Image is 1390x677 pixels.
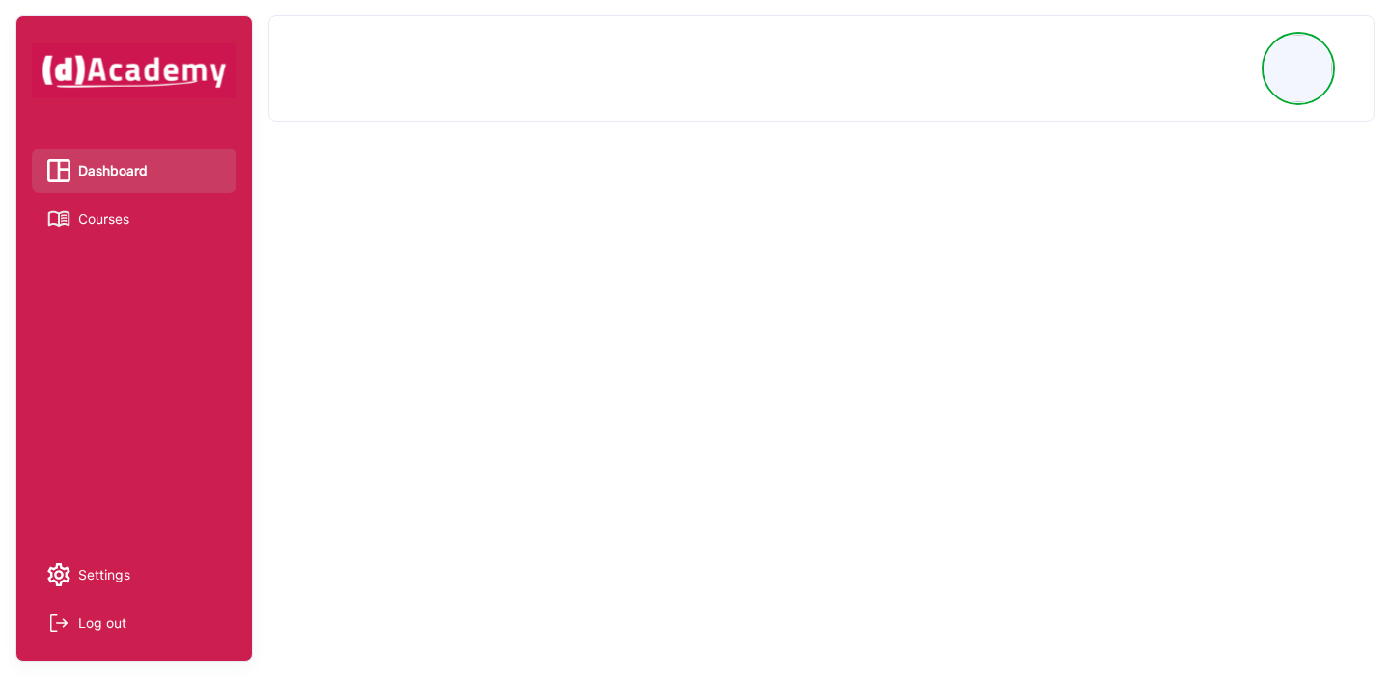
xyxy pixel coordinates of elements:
[78,609,126,637] div: Log out
[78,156,148,185] span: Dashboard
[47,159,70,182] img: Dashboard icon
[78,204,129,233] span: Courses
[47,563,70,586] img: setting
[1265,35,1332,102] img: Profile
[47,204,221,233] a: Courses iconCourses
[47,156,221,185] a: Dashboard iconDashboard
[47,611,70,635] img: Log out
[32,43,236,97] img: dAcademy
[78,560,130,589] span: Settings
[47,207,70,230] img: Courses icon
